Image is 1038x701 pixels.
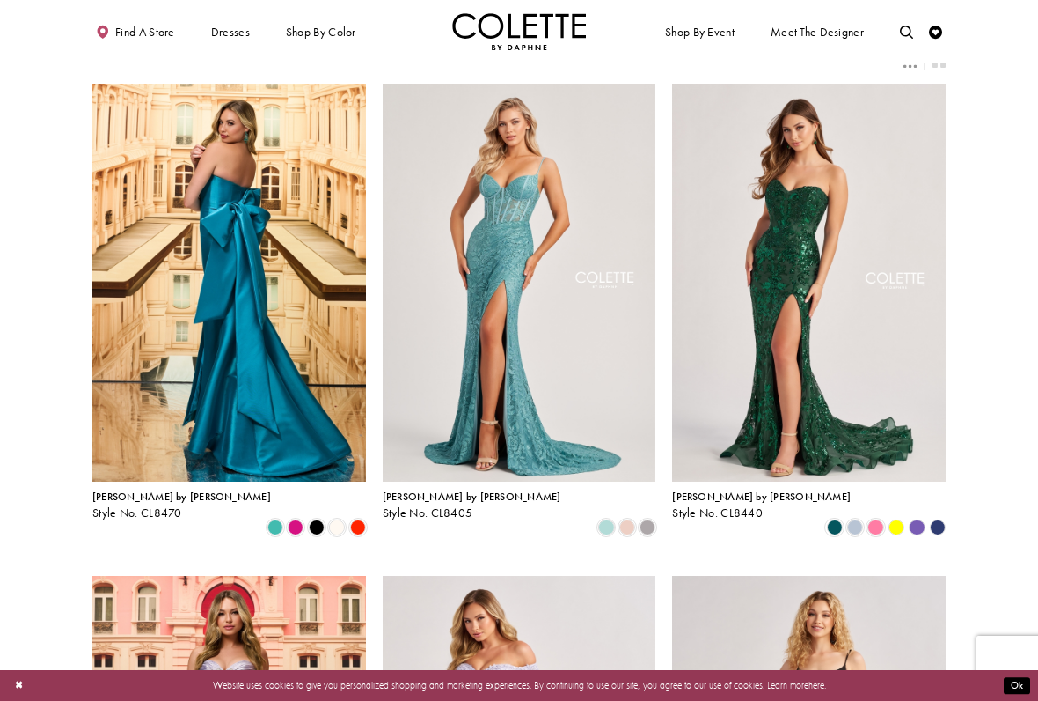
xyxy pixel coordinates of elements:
a: Visit Colette by Daphne Style No. CL8470 Page [92,84,366,482]
a: Visit Home Page [452,13,586,50]
span: Style No. CL8470 [92,505,182,520]
a: Meet the designer [767,13,867,50]
span: [PERSON_NAME] by [PERSON_NAME] [92,490,271,504]
i: Violet [909,520,925,535]
i: Sea Glass [598,520,614,535]
img: Colette by Daphne [452,13,586,50]
span: Meet the designer [771,26,864,39]
span: Dresses [211,26,250,39]
span: Style No. CL8440 [672,505,763,520]
span: Shop by color [286,26,356,39]
i: Yellow [888,520,904,535]
i: Scarlet [350,520,366,535]
i: Diamond White [329,520,345,535]
a: Visit Colette by Daphne Style No. CL8405 Page [383,84,656,482]
span: Shop by color [282,13,359,50]
button: Close Dialog [8,674,30,697]
span: Find a store [115,26,175,39]
a: Check Wishlist [925,13,946,50]
i: Ice Blue [847,520,863,535]
span: Shop By Event [662,13,737,50]
p: Website uses cookies to give you personalized shopping and marketing experiences. By continuing t... [96,676,942,694]
i: Cotton Candy [867,520,883,535]
i: Black [309,520,325,535]
span: [PERSON_NAME] by [PERSON_NAME] [383,490,561,504]
div: Colette by Daphne Style No. CL8470 [92,491,271,520]
div: Colette by Daphne Style No. CL8440 [672,491,851,520]
a: Toggle search [896,13,917,50]
span: Style No. CL8405 [383,505,473,520]
i: Navy Blue [930,520,946,535]
a: Visit Colette by Daphne Style No. CL8440 Page [672,84,946,482]
i: Turquoise [267,520,283,535]
i: Rose [619,520,635,535]
span: [PERSON_NAME] by [PERSON_NAME] [672,490,851,504]
a: here [808,679,824,691]
i: Spruce [826,520,842,535]
span: Dresses [208,13,253,50]
button: Submit Dialog [1004,677,1030,694]
div: Colette by Daphne Style No. CL8405 [383,491,561,520]
i: Smoke [640,520,655,535]
i: Fuchsia [288,520,303,535]
span: Shop By Event [665,26,735,39]
a: Find a store [92,13,178,50]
